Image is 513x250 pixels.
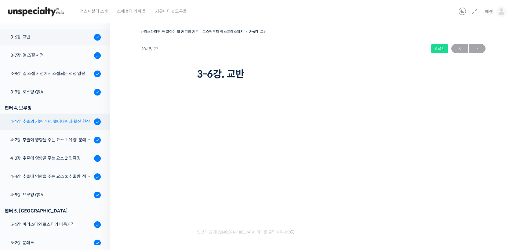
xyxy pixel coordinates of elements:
[40,194,79,209] a: 대화
[451,44,468,53] a: ←이전
[10,89,92,95] div: 3-9강. 로스팅 Q&A
[56,203,63,208] span: 대화
[10,173,92,180] div: 4-4강. 추출에 영향을 주는 요소 3: 추출량, 적정 추출수의 양
[140,47,158,51] span: 수업 9
[10,221,92,228] div: 5-1강. 바리스타와 로스터의 마음가짐
[249,29,267,34] a: 3-6강. 교반
[94,203,102,208] span: 설정
[451,45,468,53] span: ←
[5,104,101,112] div: 챕터 4. 브루잉
[469,44,486,53] a: 다음→
[10,70,92,77] div: 3-8강. 열 조절 시점에서 조절되는 적정 열량
[10,191,92,198] div: 4-5강. 브루잉 Q&A
[197,230,294,235] span: 영상이 끊기[DEMOGRAPHIC_DATA] 여기를 클릭해주세요
[10,136,92,143] div: 4-2강. 추출에 영향을 주는 요소 1: 유량, 분쇄도, 교반
[10,52,92,59] div: 3-7강. 열 조절 시점
[10,118,92,125] div: 4-1강. 추출의 기본 개념, 쓸어내림과 확산 현상
[10,155,92,161] div: 4-3강. 추출에 영향을 주는 요소 2: 인퓨징
[79,194,117,209] a: 설정
[197,68,429,80] h1: 3-6강. 교반
[469,45,486,53] span: →
[5,207,101,215] div: 챕터 5. [GEOGRAPHIC_DATA]
[485,9,493,14] span: 에렌
[151,46,158,51] span: / 27
[19,203,23,208] span: 홈
[10,239,92,246] div: 5-2강. 분쇄도
[2,194,40,209] a: 홈
[10,34,92,40] div: 3-6강. 교반
[140,29,244,34] a: 바리스타라면 꼭 알아야 할 커피의 기본 – 로스팅부터 에스프레소까지
[431,44,448,53] div: 완료함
